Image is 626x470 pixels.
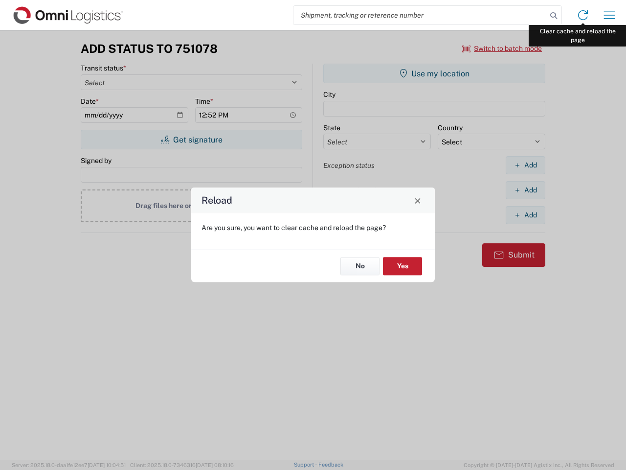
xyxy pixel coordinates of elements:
input: Shipment, tracking or reference number [293,6,547,24]
button: No [340,257,380,275]
button: Yes [383,257,422,275]
p: Are you sure, you want to clear cache and reload the page? [201,223,425,232]
h4: Reload [201,193,232,208]
button: Close [411,193,425,207]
